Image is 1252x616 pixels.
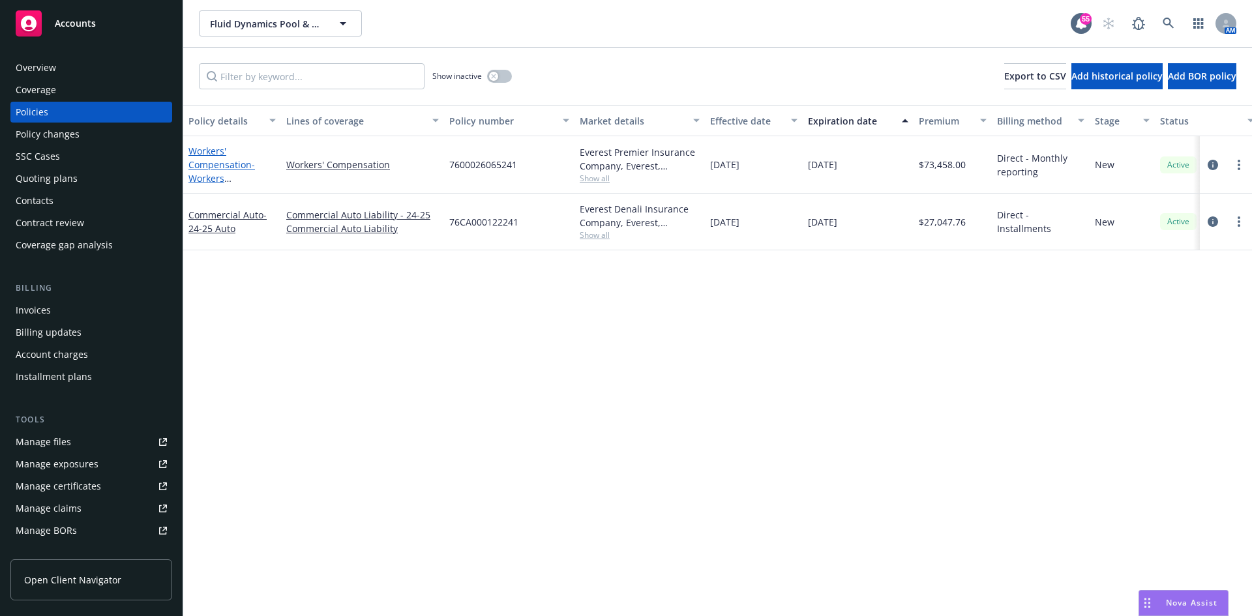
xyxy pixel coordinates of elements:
span: Direct - Installments [997,208,1084,235]
div: Invoices [16,300,51,321]
div: SSC Cases [16,146,60,167]
a: Policies [10,102,172,123]
div: Market details [580,114,685,128]
div: Account charges [16,344,88,365]
a: Commercial Auto [188,209,267,235]
div: Overview [16,57,56,78]
a: Summary of insurance [10,542,172,563]
input: Filter by keyword... [199,63,425,89]
span: Accounts [55,18,96,29]
div: 55 [1080,13,1092,25]
a: Account charges [10,344,172,365]
div: Manage claims [16,498,82,519]
span: $27,047.76 [919,215,966,229]
span: [DATE] [808,215,837,229]
a: Manage claims [10,498,172,519]
button: Fluid Dynamics Pool & Spa [199,10,362,37]
div: Manage files [16,432,71,452]
div: Everest Premier Insurance Company, Everest, Arrowhead General Insurance Agency, Inc. [580,145,700,173]
div: Quoting plans [16,168,78,189]
span: Show all [580,229,700,241]
button: Add historical policy [1071,63,1163,89]
span: [DATE] [808,158,837,171]
div: Coverage gap analysis [16,235,113,256]
a: Manage certificates [10,476,172,497]
a: Accounts [10,5,172,42]
button: Add BOR policy [1168,63,1236,89]
div: Lines of coverage [286,114,425,128]
a: Installment plans [10,366,172,387]
a: SSC Cases [10,146,172,167]
div: Policy number [449,114,555,128]
span: Nova Assist [1166,597,1217,608]
a: Commercial Auto Liability - 24-25 Commercial Auto Liability [286,208,439,235]
button: Stage [1090,105,1155,136]
a: Workers' Compensation [286,158,439,171]
div: Policies [16,102,48,123]
div: Coverage [16,80,56,100]
div: Expiration date [808,114,894,128]
div: Manage certificates [16,476,101,497]
span: Add historical policy [1071,70,1163,82]
div: Manage exposures [16,454,98,475]
span: Active [1165,216,1191,227]
button: Expiration date [803,105,914,136]
a: Quoting plans [10,168,172,189]
div: Installment plans [16,366,92,387]
div: Premium [919,114,972,128]
button: Effective date [705,105,803,136]
span: Show all [580,173,700,184]
a: Overview [10,57,172,78]
a: Manage exposures [10,454,172,475]
a: Workers' Compensation [188,145,268,212]
div: Contract review [16,213,84,233]
span: Show inactive [432,70,482,81]
span: 76CA000122241 [449,215,518,229]
span: New [1095,215,1114,229]
a: Manage BORs [10,520,172,541]
span: Fluid Dynamics Pool & Spa [210,17,323,31]
div: Billing updates [16,322,82,343]
button: Lines of coverage [281,105,444,136]
a: Contacts [10,190,172,211]
a: Switch app [1185,10,1212,37]
span: [DATE] [710,215,739,229]
span: Direct - Monthly reporting [997,151,1084,179]
a: Invoices [10,300,172,321]
div: Manage BORs [16,520,77,541]
div: Tools [10,413,172,426]
span: $73,458.00 [919,158,966,171]
span: Add BOR policy [1168,70,1236,82]
button: Market details [574,105,705,136]
a: Coverage [10,80,172,100]
button: Export to CSV [1004,63,1066,89]
a: Start snowing [1095,10,1122,37]
a: more [1231,214,1247,229]
button: Policy number [444,105,574,136]
div: Policy changes [16,124,80,145]
div: Effective date [710,114,783,128]
div: Billing [10,282,172,295]
div: Policy details [188,114,261,128]
button: Premium [914,105,992,136]
a: Policy changes [10,124,172,145]
button: Policy details [183,105,281,136]
span: New [1095,158,1114,171]
span: [DATE] [710,158,739,171]
div: Billing method [997,114,1070,128]
button: Billing method [992,105,1090,136]
div: Status [1160,114,1240,128]
button: Nova Assist [1139,590,1229,616]
a: Manage files [10,432,172,452]
span: Export to CSV [1004,70,1066,82]
span: Open Client Navigator [24,573,121,587]
a: circleInformation [1205,214,1221,229]
div: Contacts [16,190,53,211]
a: circleInformation [1205,157,1221,173]
a: Search [1155,10,1182,37]
div: Everest Denali Insurance Company, Everest, Arrowhead General Insurance Agency, Inc. [580,202,700,229]
span: 7600026065241 [449,158,517,171]
a: Billing updates [10,322,172,343]
div: Drag to move [1139,591,1155,615]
